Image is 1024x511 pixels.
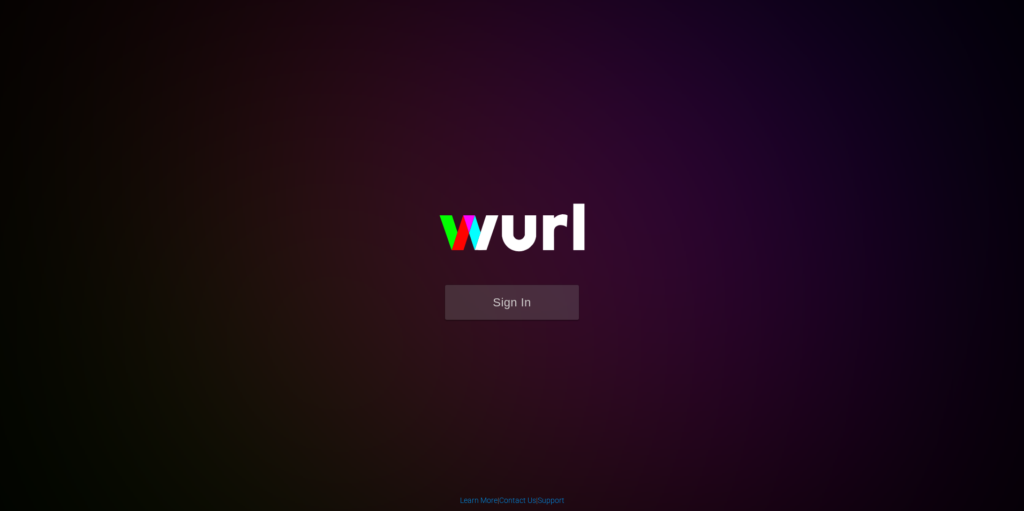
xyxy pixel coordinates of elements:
button: Sign In [445,285,579,320]
div: | | [460,495,564,506]
a: Support [538,496,564,505]
img: wurl-logo-on-black-223613ac3d8ba8fe6dc639794a292ebdb59501304c7dfd60c99c58986ef67473.svg [405,181,619,284]
a: Learn More [460,496,498,505]
a: Contact Us [499,496,536,505]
